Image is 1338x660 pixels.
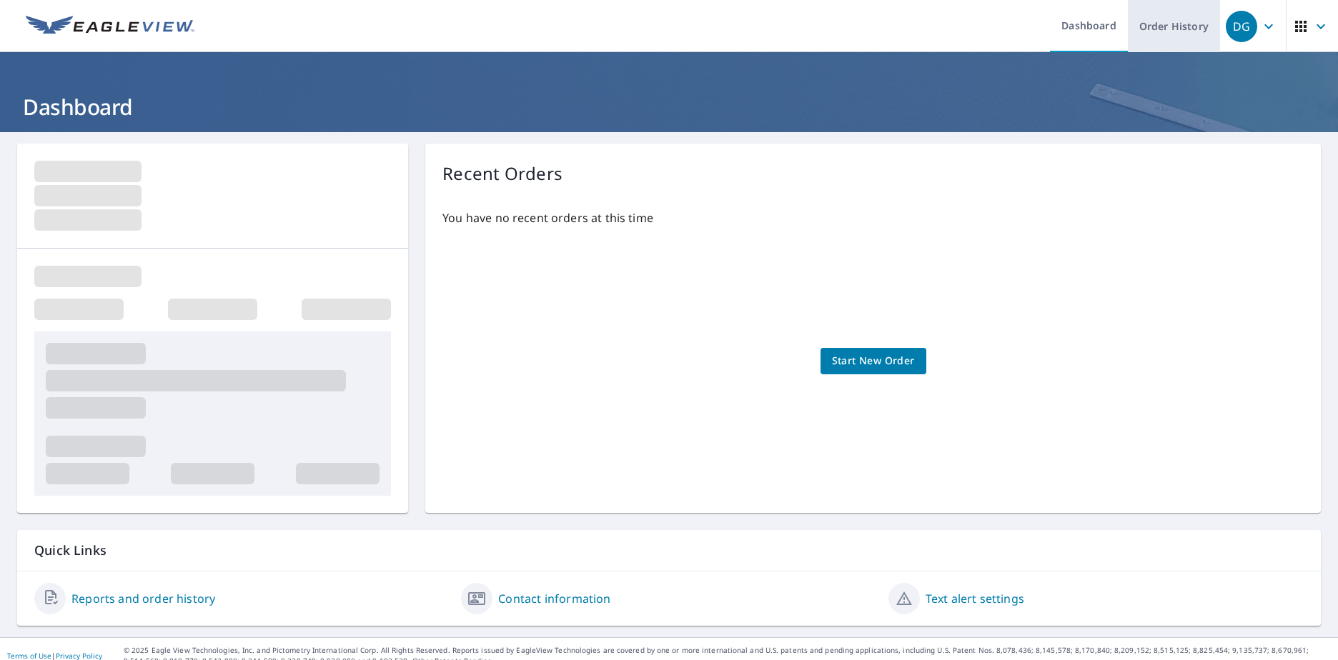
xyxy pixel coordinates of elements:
[34,541,1304,559] p: Quick Links
[832,352,915,370] span: Start New Order
[26,16,194,37] img: EV Logo
[71,590,215,607] a: Reports and order history
[17,92,1321,121] h1: Dashboard
[7,651,102,660] p: |
[442,161,563,186] p: Recent Orders
[821,348,926,374] a: Start New Order
[1226,11,1257,42] div: DG
[926,590,1024,607] a: Text alert settings
[442,209,1304,226] p: You have no recent orders at this time
[498,590,610,607] a: Contact information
